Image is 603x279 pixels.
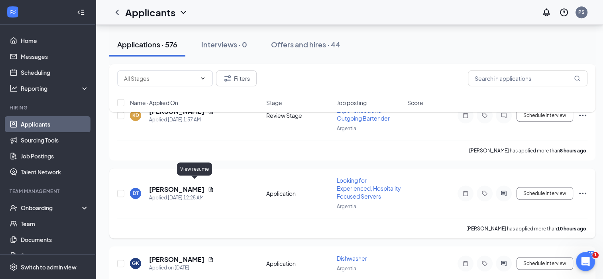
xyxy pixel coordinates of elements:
svg: Collapse [77,8,85,16]
svg: Tag [480,190,489,197]
svg: ChevronDown [200,75,206,82]
div: Application [266,189,332,197]
div: Hiring [10,104,87,111]
span: Name · Applied On [130,99,178,107]
span: Job posting [337,99,367,107]
div: Applied [DATE] 12:25 AM [149,194,214,202]
div: Application [266,259,332,267]
span: Looking for Experienced, Hospitality Focused Servers [337,177,401,200]
svg: Filter [223,74,232,83]
span: 1 [592,252,599,258]
span: Argentia [337,265,356,271]
svg: Note [461,190,470,197]
svg: Tag [480,260,489,267]
h5: [PERSON_NAME] [149,255,204,264]
svg: ActiveChat [499,190,509,197]
div: Applications · 576 [117,39,177,49]
div: Interviews · 0 [201,39,247,49]
span: Argentia [337,125,356,131]
a: Talent Network [21,164,89,180]
a: Sourcing Tools [21,132,89,148]
input: Search in applications [468,70,587,86]
p: [PERSON_NAME] has applied more than . [466,225,587,232]
a: Messages [21,49,89,64]
div: 23 [586,251,595,258]
div: Onboarding [21,204,82,212]
a: Scheduling [21,64,89,80]
svg: Document [208,256,214,263]
button: Filter Filters [216,70,257,86]
button: Schedule Interview [517,257,573,270]
span: Argentia [337,203,356,209]
div: GK [132,260,139,267]
svg: Ellipses [578,189,587,198]
svg: Notifications [542,8,551,17]
svg: WorkstreamLogo [9,8,17,16]
b: 10 hours ago [557,226,586,232]
span: Looking for an Experienced and Outgoing Bartender [337,99,390,122]
a: Documents [21,232,89,248]
button: Schedule Interview [517,187,573,200]
svg: UserCheck [10,204,18,212]
div: DT [133,190,139,197]
input: All Stages [124,74,196,83]
svg: QuestionInfo [559,8,569,17]
svg: Document [208,186,214,193]
div: PS [578,9,585,16]
svg: ChevronLeft [112,8,122,17]
span: Dishwasher [337,255,367,262]
span: Score [407,99,423,107]
h1: Applicants [125,6,175,19]
a: Applicants [21,116,89,132]
svg: Settings [10,263,18,271]
a: Surveys [21,248,89,263]
svg: MagnifyingGlass [574,75,580,82]
h5: [PERSON_NAME] [149,185,204,194]
div: View resume [177,162,212,176]
div: Team Management [10,188,87,195]
a: Home [21,33,89,49]
svg: Analysis [10,84,18,92]
a: Team [21,216,89,232]
div: Reporting [21,84,89,92]
p: [PERSON_NAME] has applied more than . [469,147,587,154]
div: Switch to admin view [21,263,77,271]
div: Offers and hires · 44 [271,39,340,49]
iframe: Intercom live chat [576,252,595,271]
svg: Note [461,260,470,267]
a: Job Postings [21,148,89,164]
svg: ActiveChat [499,260,509,267]
span: Stage [266,99,282,107]
svg: ChevronDown [179,8,188,17]
b: 8 hours ago [560,148,586,154]
div: Applied on [DATE] [149,264,214,272]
